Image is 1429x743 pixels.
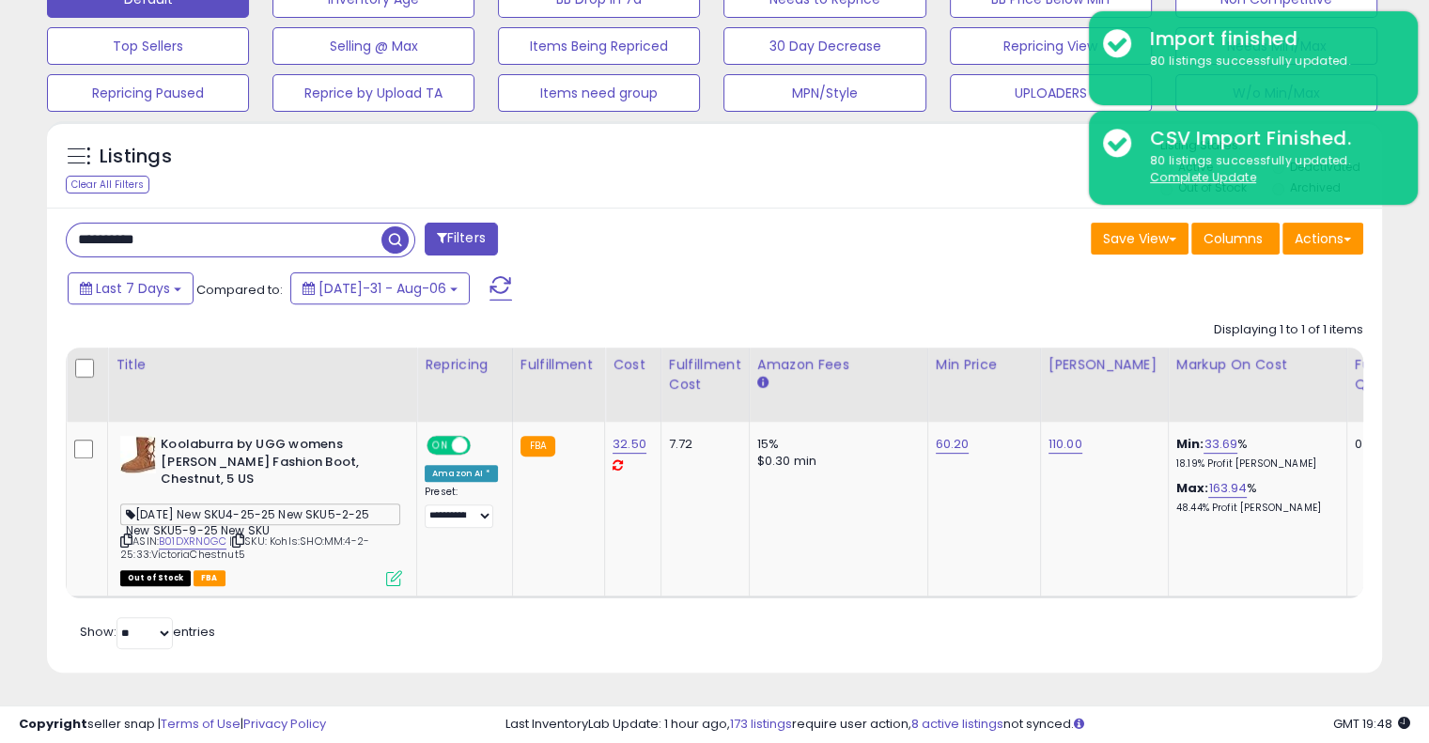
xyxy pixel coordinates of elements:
[936,435,970,454] a: 60.20
[730,715,792,733] a: 173 listings
[1150,169,1256,185] u: Complete Update
[1282,223,1363,255] button: Actions
[1168,348,1346,422] th: The percentage added to the cost of goods (COGS) that forms the calculator for Min & Max prices.
[47,27,249,65] button: Top Sellers
[613,435,646,454] a: 32.50
[950,27,1152,65] button: Repricing View
[669,355,741,395] div: Fulfillment Cost
[1136,53,1404,70] div: 80 listings successfully updated.
[1176,436,1332,471] div: %
[68,272,194,304] button: Last 7 Days
[520,436,555,457] small: FBA
[911,715,1003,733] a: 8 active listings
[1204,435,1237,454] a: 33.69
[1176,355,1339,375] div: Markup on Cost
[100,144,172,170] h5: Listings
[1136,152,1404,187] div: 80 listings successfully updated.
[723,74,925,112] button: MPN/Style
[318,279,446,298] span: [DATE]-31 - Aug-06
[243,715,326,733] a: Privacy Policy
[1176,479,1209,497] b: Max:
[1176,457,1332,471] p: 18.19% Profit [PERSON_NAME]
[1048,355,1160,375] div: [PERSON_NAME]
[1355,355,1420,395] div: Fulfillable Quantity
[19,716,326,734] div: seller snap | |
[613,355,653,375] div: Cost
[120,534,369,562] span: | SKU: Kohls:SHO:MM:4-2-25:33:VictoriaChestnut5
[428,438,452,454] span: ON
[1176,502,1332,515] p: 48.44% Profit [PERSON_NAME]
[1091,223,1188,255] button: Save View
[194,570,225,586] span: FBA
[505,716,1410,734] div: Last InventoryLab Update: 1 hour ago, require user action, not synced.
[290,272,470,304] button: [DATE]-31 - Aug-06
[272,74,474,112] button: Reprice by Upload TA
[1208,479,1247,498] a: 163.94
[120,436,156,473] img: 41cFoHEw1PS._SL40_.jpg
[120,503,400,525] span: [DATE] New SKU4-25-25 New SKU5-2-25 New SKU5-9-25 New SKU
[272,27,474,65] button: Selling @ Max
[196,281,283,299] span: Compared to:
[1176,480,1332,515] div: %
[1048,435,1082,454] a: 110.00
[936,355,1033,375] div: Min Price
[116,355,409,375] div: Title
[425,465,498,482] div: Amazon AI *
[1355,436,1413,453] div: 0
[19,715,87,733] strong: Copyright
[1136,125,1404,152] div: CSV Import Finished.
[757,355,920,375] div: Amazon Fees
[468,438,498,454] span: OFF
[47,74,249,112] button: Repricing Paused
[520,355,597,375] div: Fulfillment
[425,355,505,375] div: Repricing
[498,74,700,112] button: Items need group
[950,74,1152,112] button: UPLOADERS
[161,715,241,733] a: Terms of Use
[1136,25,1404,53] div: Import finished
[120,570,191,586] span: All listings that are currently out of stock and unavailable for purchase on Amazon
[723,27,925,65] button: 30 Day Decrease
[757,453,913,470] div: $0.30 min
[159,534,226,550] a: B01DXRN0GC
[1214,321,1363,339] div: Displaying 1 to 1 of 1 items
[425,223,498,255] button: Filters
[80,623,215,641] span: Show: entries
[425,486,498,528] div: Preset:
[1204,229,1263,248] span: Columns
[1191,223,1280,255] button: Columns
[1176,435,1204,453] b: Min:
[1333,715,1410,733] span: 2025-08-15 19:48 GMT
[66,176,149,193] div: Clear All Filters
[96,279,170,298] span: Last 7 Days
[757,375,769,392] small: Amazon Fees.
[498,27,700,65] button: Items Being Repriced
[161,436,389,493] b: Koolaburra by UGG womens [PERSON_NAME] Fashion Boot, Chestnut, 5 US
[120,436,402,584] div: ASIN:
[757,436,913,453] div: 15%
[669,436,735,453] div: 7.72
